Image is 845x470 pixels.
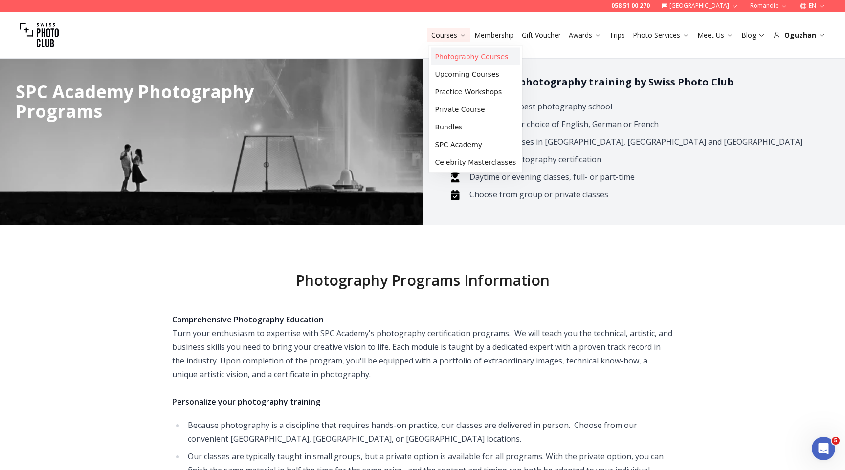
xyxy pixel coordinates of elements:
a: Gift Voucher [522,30,561,40]
a: Membership [474,30,514,40]
button: Courses [427,28,470,42]
li: Switzerland’s best photography school [467,100,814,113]
li: Daytime or evening classes, full- or part-time [467,170,814,184]
button: Meet Us [693,28,737,42]
div: SPC Academy Photography Programs [16,82,297,121]
a: Private Course [431,101,520,118]
button: Gift Voucher [518,28,565,42]
li: Earn your photography certification [467,152,814,166]
strong: Comprehensive Photography Education [172,314,324,325]
a: Meet Us [697,30,734,40]
button: Trips [605,28,629,42]
a: Photo Services [633,30,689,40]
li: Taught in your choice of English, German or French [467,117,814,131]
a: Celebrity Masterclasses [431,153,520,171]
a: Blog [741,30,765,40]
a: Bundles [431,118,520,136]
div: Turn your enthusiasm to expertise with SPC Academy's photography certification programs. We will ... [172,313,673,408]
button: Awards [565,28,605,42]
h2: Photography Programs Information [117,272,728,289]
div: Oguzhan [773,30,825,40]
a: Trips [609,30,625,40]
button: Blog [737,28,769,42]
li: Choose from group or private classes [467,188,814,201]
a: 058 51 00 270 [611,2,650,10]
li: In-person classes in [GEOGRAPHIC_DATA], [GEOGRAPHIC_DATA] and [GEOGRAPHIC_DATA] [467,135,814,149]
a: Courses [431,30,467,40]
img: Swiss photo club [20,16,59,55]
button: Membership [470,28,518,42]
strong: Personalize your photography training [172,396,320,407]
a: Awards [569,30,601,40]
a: Photography Courses [431,48,520,65]
a: SPC Academy [431,136,520,153]
h3: Comprehensive photography training by Swiss Photo Club [438,74,829,90]
span: 5 [832,437,840,445]
iframe: Intercom live chat [812,437,835,460]
a: Practice Workshops [431,83,520,101]
li: Because photography is a discipline that requires hands-on practice, our classes are delivered in... [185,418,673,446]
button: Photo Services [629,28,693,42]
a: Upcoming Courses [431,65,520,83]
